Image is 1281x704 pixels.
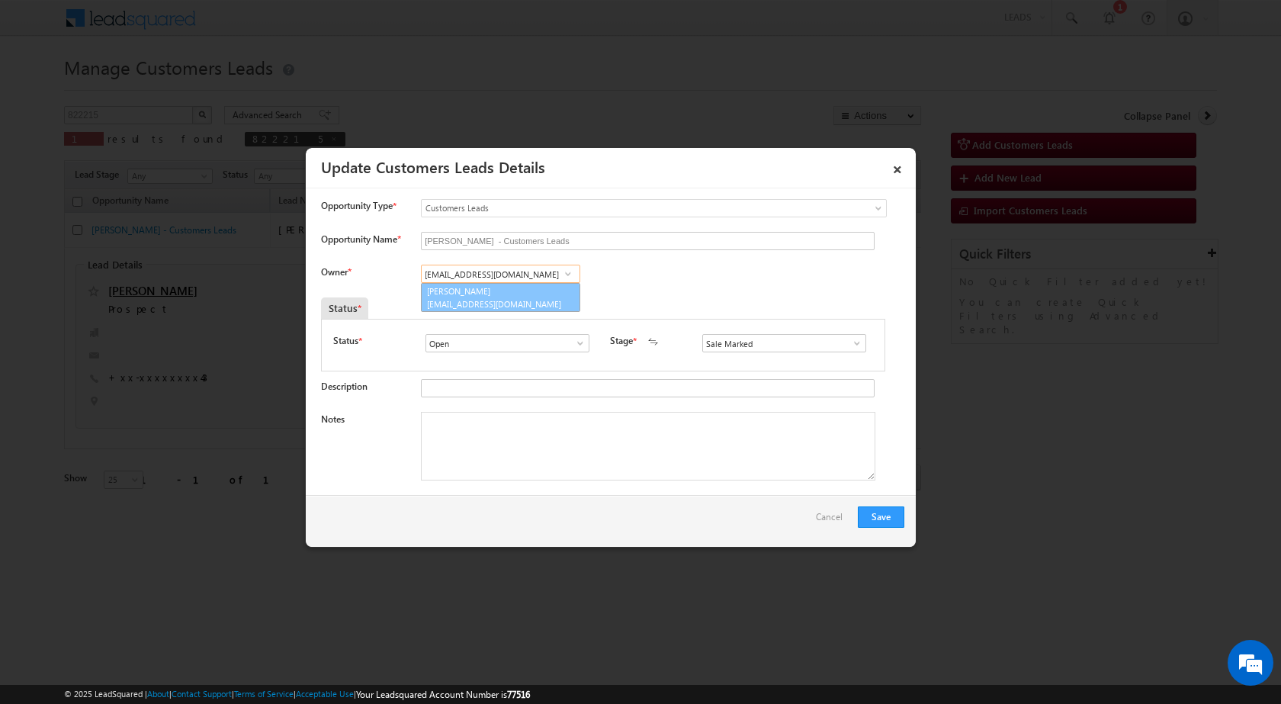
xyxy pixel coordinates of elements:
[843,336,862,351] a: Show All Items
[321,266,351,278] label: Owner
[321,413,345,425] label: Notes
[421,283,580,312] a: [PERSON_NAME]
[79,80,256,100] div: Chat with us now
[507,689,530,700] span: 77516
[321,297,368,319] div: Status
[558,266,577,281] a: Show All Items
[427,298,564,310] span: [EMAIL_ADDRESS][DOMAIN_NAME]
[858,506,904,528] button: Save
[356,689,530,700] span: Your Leadsquared Account Number is
[64,687,530,702] span: © 2025 LeadSquared | | | | |
[425,334,589,352] input: Type to Search
[207,470,277,490] em: Start Chat
[884,153,910,180] a: ×
[321,156,545,177] a: Update Customers Leads Details
[321,199,393,213] span: Opportunity Type
[321,381,368,392] label: Description
[816,506,850,535] a: Cancel
[321,233,400,245] label: Opportunity Name
[26,80,64,100] img: d_60004797649_company_0_60004797649
[421,265,580,283] input: Type to Search
[702,334,866,352] input: Type to Search
[333,334,358,348] label: Status
[296,689,354,699] a: Acceptable Use
[234,689,294,699] a: Terms of Service
[172,689,232,699] a: Contact Support
[610,334,633,348] label: Stage
[147,689,169,699] a: About
[250,8,287,44] div: Minimize live chat window
[567,336,586,351] a: Show All Items
[421,199,887,217] a: Customers Leads
[20,141,278,457] textarea: Type your message and hit 'Enter'
[422,201,824,215] span: Customers Leads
